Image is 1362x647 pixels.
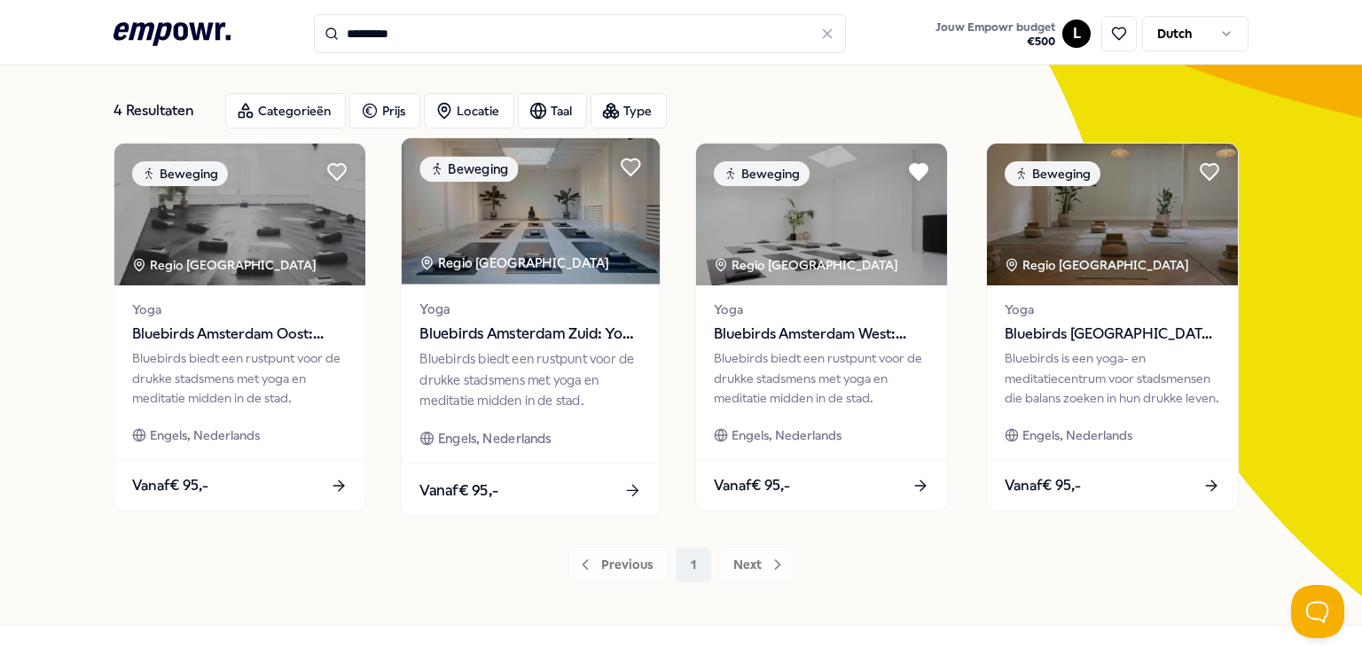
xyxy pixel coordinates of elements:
button: Type [591,93,667,129]
span: Bluebirds Amsterdam Zuid: Yoga & Welzijn [419,323,641,346]
img: package image [114,144,365,285]
span: Jouw Empowr budget [935,20,1055,35]
button: Prijs [349,93,420,129]
div: Bluebirds biedt een rustpunt voor de drukke stadsmens met yoga en meditatie midden in de stad. [132,348,348,408]
button: Taal [518,93,587,129]
span: Engels, Nederlands [1022,425,1132,445]
div: Regio [GEOGRAPHIC_DATA] [1005,255,1192,275]
div: Regio [GEOGRAPHIC_DATA] [714,255,901,275]
span: Engels, Nederlands [438,428,552,448]
span: Bluebirds Amsterdam West: Yoga & Welzijn [714,323,929,346]
div: Beweging [1005,161,1100,186]
img: package image [987,144,1238,285]
span: Yoga [419,299,641,319]
a: package imageBewegingRegio [GEOGRAPHIC_DATA] YogaBluebirds Amsterdam Oost: Yoga & WelzijnBluebird... [113,143,366,511]
div: Beweging [419,156,518,182]
span: € 500 [935,35,1055,49]
span: Yoga [132,300,348,319]
button: L [1062,19,1091,48]
div: Beweging [132,161,228,186]
img: package image [696,144,947,285]
a: Jouw Empowr budget€500 [928,15,1062,52]
div: Bluebirds biedt een rustpunt voor de drukke stadsmens met yoga en meditatie midden in de stad. [419,349,641,410]
iframe: Help Scout Beacon - Open [1291,585,1344,638]
div: 4 Resultaten [113,93,211,129]
span: Vanaf € 95,- [419,479,498,502]
div: Bluebirds is een yoga- en meditatiecentrum voor stadsmensen die balans zoeken in hun drukke leven. [1005,348,1220,408]
span: Yoga [714,300,929,319]
span: Engels, Nederlands [150,425,260,445]
span: Bluebirds [GEOGRAPHIC_DATA]: Yoga & Welzijn [1005,323,1220,346]
img: package image [402,138,660,285]
button: Categorieën [225,93,346,129]
input: Search for products, categories or subcategories [314,14,846,53]
span: Bluebirds Amsterdam Oost: Yoga & Welzijn [132,323,348,346]
a: package imageBewegingRegio [GEOGRAPHIC_DATA] YogaBluebirds Amsterdam Zuid: Yoga & WelzijnBluebird... [401,137,661,518]
span: Yoga [1005,300,1220,319]
div: Bluebirds biedt een rustpunt voor de drukke stadsmens met yoga en meditatie midden in de stad. [714,348,929,408]
div: Beweging [714,161,810,186]
span: Vanaf € 95,- [714,474,790,497]
a: package imageBewegingRegio [GEOGRAPHIC_DATA] YogaBluebirds [GEOGRAPHIC_DATA]: Yoga & WelzijnBlueb... [986,143,1239,511]
div: Regio [GEOGRAPHIC_DATA] [132,255,319,275]
a: package imageBewegingRegio [GEOGRAPHIC_DATA] YogaBluebirds Amsterdam West: Yoga & WelzijnBluebird... [695,143,948,511]
span: Vanaf € 95,- [1005,474,1081,497]
div: Regio [GEOGRAPHIC_DATA] [419,253,612,273]
button: Locatie [424,93,514,129]
button: Jouw Empowr budget€500 [932,17,1059,52]
span: Vanaf € 95,- [132,474,208,497]
span: Engels, Nederlands [732,425,841,445]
